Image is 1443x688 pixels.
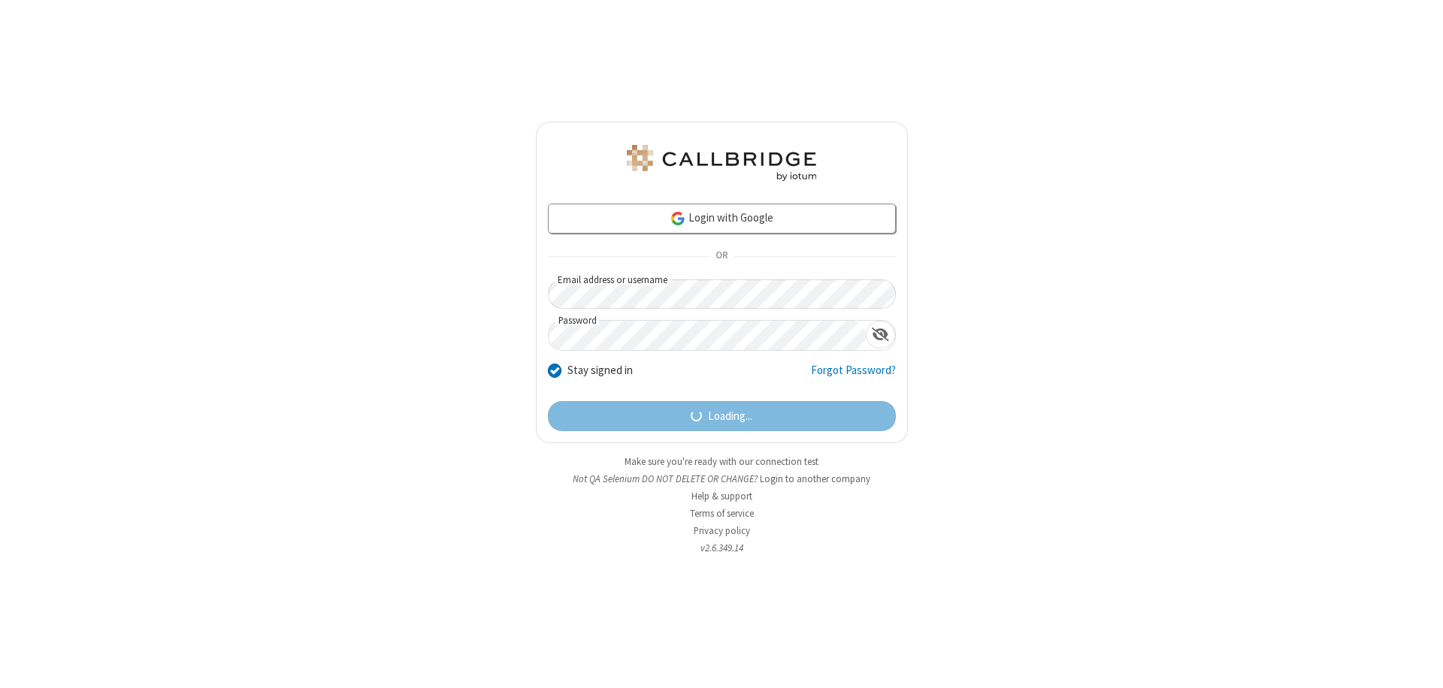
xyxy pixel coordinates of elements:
li: Not QA Selenium DO NOT DELETE OR CHANGE? [536,472,908,486]
li: v2.6.349.14 [536,541,908,555]
div: Show password [866,321,895,349]
a: Forgot Password? [811,362,896,391]
span: OR [709,246,734,267]
input: Password [549,321,866,350]
label: Stay signed in [567,362,633,379]
a: Login with Google [548,204,896,234]
a: Privacy policy [694,524,750,537]
img: google-icon.png [670,210,686,227]
img: QA Selenium DO NOT DELETE OR CHANGE [624,145,819,181]
span: Loading... [708,408,752,425]
a: Help & support [691,490,752,502]
a: Terms of service [690,507,754,520]
input: Email address or username [548,279,896,309]
a: Make sure you're ready with our connection test [625,455,818,468]
button: Login to another company [760,472,870,486]
button: Loading... [548,401,896,431]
